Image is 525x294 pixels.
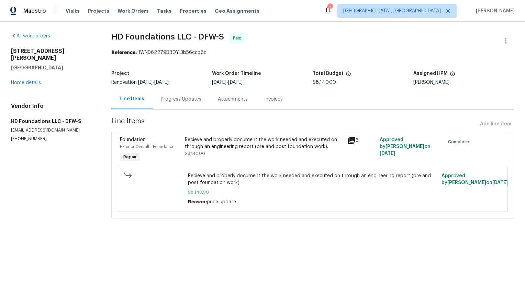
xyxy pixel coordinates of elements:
div: Invoices [264,96,283,103]
div: [PERSON_NAME] [413,80,514,85]
h5: Project [111,71,129,76]
span: $8,140.00 [313,80,336,85]
h2: [STREET_ADDRESS][PERSON_NAME] [11,48,95,61]
a: Home details [11,80,41,85]
span: Exterior Overall - Foundation [120,145,175,149]
span: [PERSON_NAME] [473,8,515,14]
span: [GEOGRAPHIC_DATA], [GEOGRAPHIC_DATA] [343,8,441,14]
span: - [212,80,243,85]
span: Tasks [157,9,171,13]
a: All work orders [11,34,50,38]
span: [DATE] [212,80,226,85]
div: 6 [347,136,376,145]
span: $8,140.00 [185,151,205,156]
span: Visits [66,8,80,14]
p: [EMAIL_ADDRESS][DOMAIN_NAME] [11,127,95,133]
span: Work Orders [118,8,149,14]
div: 4 [327,4,332,11]
span: [DATE] [154,80,169,85]
span: - [138,80,169,85]
span: Approved by [PERSON_NAME] on [380,137,431,156]
span: Geo Assignments [215,8,259,14]
h4: Vendor Info [11,103,95,110]
span: HD Foundations LLC - DFW-S [111,33,224,41]
span: [DATE] [492,180,508,185]
h5: Work Order Timeline [212,71,261,76]
span: Line Items [111,118,477,131]
span: The hpm assigned to this work order. [450,71,455,80]
span: $8,140.00 [188,189,437,196]
h5: HD Foundations LLC - DFW-S [11,118,95,125]
span: [DATE] [228,80,243,85]
h5: [GEOGRAPHIC_DATA] [11,64,95,71]
span: Paid [233,35,244,42]
span: Properties [180,8,206,14]
h5: Total Budget [313,71,344,76]
p: [PHONE_NUMBER] [11,136,95,142]
span: Maestro [23,8,46,14]
span: Recieve and properly document the work needed and executed on through an engineering report (pre ... [188,172,437,186]
span: Renovation [111,80,169,85]
span: [DATE] [380,151,395,156]
span: Foundation [120,137,146,142]
span: Complete [448,138,472,145]
span: Reason: [188,200,207,204]
h5: Assigned HPM [413,71,448,76]
b: Reference: [111,50,137,55]
div: Progress Updates [161,96,201,103]
span: [DATE] [138,80,153,85]
span: Approved by [PERSON_NAME] on [442,173,508,185]
div: Recieve and properly document the work needed and executed on through an engineering report (pre ... [185,136,343,150]
div: Line Items [120,95,144,102]
div: 1WND62279DB0Y-3b56ccb6c [111,49,514,56]
div: Attachments [218,96,248,103]
span: The total cost of line items that have been proposed by Opendoor. This sum includes line items th... [346,71,351,80]
span: Repair [121,154,139,160]
span: price update [207,200,236,204]
span: Projects [88,8,109,14]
